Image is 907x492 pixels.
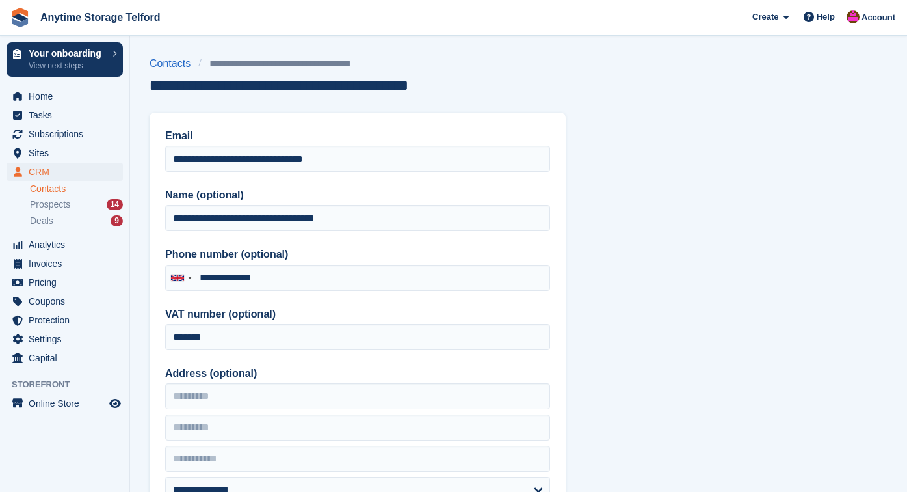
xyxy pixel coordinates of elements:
p: Your onboarding [29,49,106,58]
label: Email [165,128,550,144]
a: menu [7,273,123,292]
a: menu [7,349,123,367]
a: menu [7,394,123,413]
span: Online Store [29,394,107,413]
span: Analytics [29,236,107,254]
a: menu [7,163,123,181]
span: Create [752,10,778,23]
img: stora-icon-8386f47178a22dfd0bd8f6a31ec36ba5ce8667c1dd55bd0f319d3a0aa187defe.svg [10,8,30,27]
span: CRM [29,163,107,181]
label: Name (optional) [165,187,550,203]
nav: breadcrumbs [150,56,408,72]
a: menu [7,330,123,348]
img: Andrew Newall [847,10,860,23]
div: 9 [111,215,123,226]
a: menu [7,236,123,254]
span: Invoices [29,254,107,273]
div: United Kingdom: +44 [166,266,196,290]
a: Your onboarding View next steps [7,42,123,77]
a: menu [7,106,123,124]
a: Prospects 14 [30,198,123,212]
a: menu [7,125,123,143]
a: menu [7,292,123,310]
div: 14 [107,199,123,210]
span: Settings [29,330,107,348]
a: Deals 9 [30,214,123,228]
span: Capital [29,349,107,367]
span: Sites [29,144,107,162]
span: Help [817,10,835,23]
a: Contacts [150,56,198,72]
a: Preview store [107,396,123,411]
span: Deals [30,215,53,227]
a: Contacts [30,183,123,195]
label: Phone number (optional) [165,247,550,262]
a: Anytime Storage Telford [35,7,166,28]
span: Coupons [29,292,107,310]
span: Protection [29,311,107,329]
span: Prospects [30,198,70,211]
span: Tasks [29,106,107,124]
a: menu [7,144,123,162]
span: Home [29,87,107,105]
span: Account [861,11,895,24]
span: Pricing [29,273,107,292]
a: menu [7,254,123,273]
p: View next steps [29,60,106,72]
span: Subscriptions [29,125,107,143]
a: menu [7,311,123,329]
label: VAT number (optional) [165,307,550,322]
span: Storefront [12,378,129,391]
label: Address (optional) [165,366,550,381]
a: menu [7,87,123,105]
